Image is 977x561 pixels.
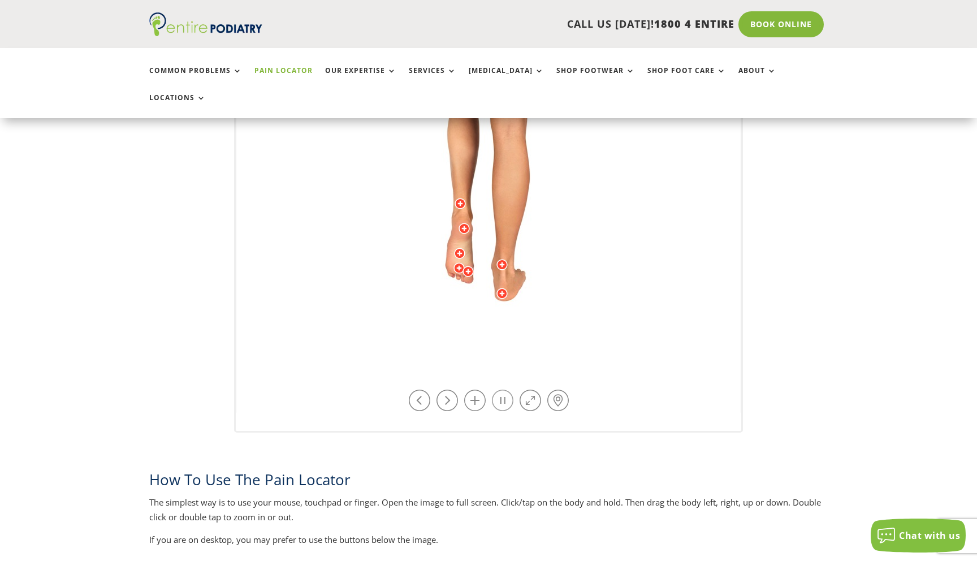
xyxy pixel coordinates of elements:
[654,17,734,31] span: 1800 4 ENTIRE
[149,94,206,118] a: Locations
[409,67,456,91] a: Services
[149,495,828,533] p: The simplest way is to use your mouse, touchpad or finger. Open the image to full screen. Click/t...
[556,67,635,91] a: Shop Footwear
[547,390,569,411] a: Hot-spots on / off
[738,11,824,37] a: Book Online
[492,390,513,411] a: Play / Stop
[520,390,541,411] a: Full Screen on / off
[469,67,544,91] a: [MEDICAL_DATA]
[899,529,960,542] span: Chat with us
[149,12,262,36] img: logo (1)
[306,17,734,32] p: CALL US [DATE]!
[464,390,486,411] a: Zoom in / out
[409,390,430,411] a: Rotate left
[149,27,262,38] a: Entire Podiatry
[149,67,242,91] a: Common Problems
[149,469,828,495] h2: How To Use The Pain Locator
[149,533,828,547] p: If you are on desktop, you may prefer to use the buttons below the image.
[254,67,313,91] a: Pain Locator
[738,67,776,91] a: About
[436,390,458,411] a: Rotate right
[871,519,966,553] button: Chat with us
[325,67,396,91] a: Our Expertise
[647,67,726,91] a: Shop Foot Care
